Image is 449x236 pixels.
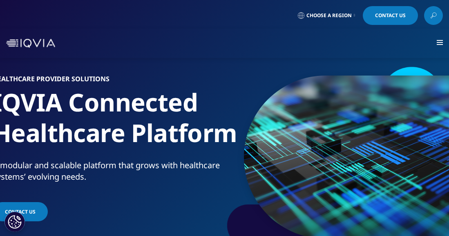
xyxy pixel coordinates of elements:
a: Contact Us [363,6,418,25]
span: Contact Us [375,13,406,18]
span: contact us [5,208,36,215]
button: Cookies Settings [4,212,25,232]
span: Choose a Region [306,12,352,19]
img: IQVIA Healthcare Information Technology and Pharma Clinical Research Company [6,39,55,48]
